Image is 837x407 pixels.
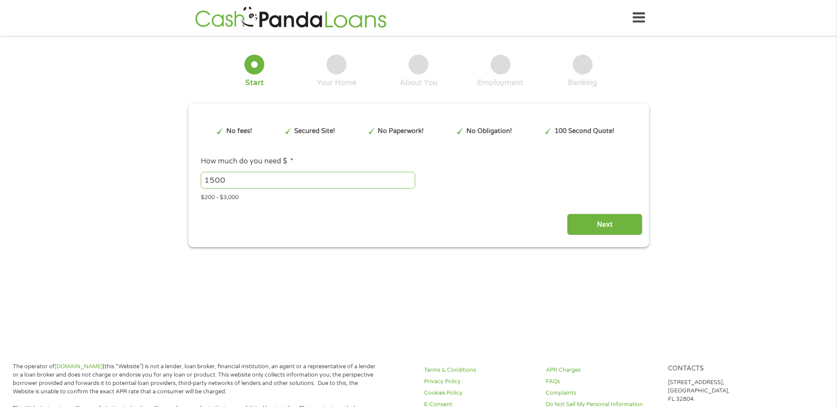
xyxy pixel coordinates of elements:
[668,378,779,403] p: [STREET_ADDRESS], [GEOGRAPHIC_DATA], FL 32804.
[13,363,379,396] p: The operator of (this “Website”) is not a lender, loan broker, financial institution, an agent or...
[294,126,335,136] p: Secured Site!
[546,377,657,386] a: FAQs
[424,377,535,386] a: Privacy Policy
[567,214,642,235] input: Next
[466,126,512,136] p: No Obligation!
[201,190,636,202] div: $200 - $3,000
[546,389,657,397] a: Complaints
[424,389,535,397] a: Cookies Policy
[400,78,437,88] div: About You
[245,78,264,88] div: Start
[424,366,535,374] a: Terms & Conditions
[546,366,657,374] a: APR Charges
[378,126,424,136] p: No Paperwork!
[668,365,779,373] h4: Contacts
[555,126,614,136] p: 100 Second Quote!
[55,363,103,370] a: [DOMAIN_NAME]
[568,78,597,88] div: Banking
[226,126,252,136] p: No fees!
[192,5,389,30] img: GetLoanNow Logo
[317,78,357,88] div: Your Home
[201,157,293,166] label: How much do you need $
[477,78,523,88] div: Employment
